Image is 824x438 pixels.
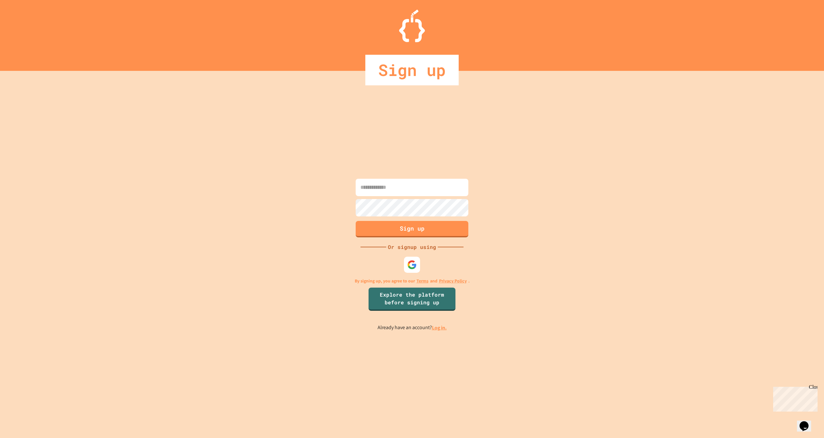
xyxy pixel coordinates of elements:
div: Chat with us now!Close [3,3,44,41]
p: By signing up, you agree to our and . [355,278,470,284]
img: google-icon.svg [407,260,417,270]
iframe: chat widget [797,412,818,432]
a: Terms [417,278,428,284]
div: Sign up [365,55,459,85]
a: Privacy Policy [439,278,467,284]
img: Logo.svg [399,10,425,42]
div: Or signup using [386,243,438,251]
a: Explore the platform before signing up [369,288,455,311]
p: Already have an account? [378,324,447,332]
button: Sign up [356,221,468,237]
iframe: chat widget [771,384,818,412]
a: Log in. [432,324,447,331]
